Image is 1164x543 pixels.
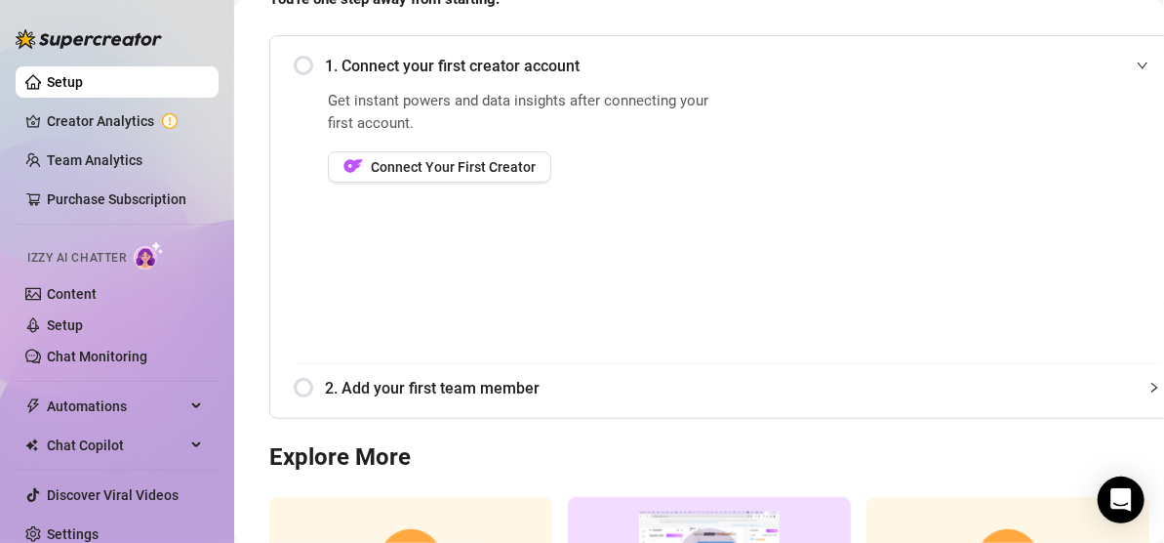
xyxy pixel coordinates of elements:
span: 2. Add your first team member [325,376,1160,400]
img: AI Chatter [134,241,164,270]
img: OF [343,156,363,176]
span: Connect Your First Creator [371,159,536,175]
a: Setup [47,317,83,333]
span: Izzy AI Chatter [27,249,126,268]
img: Chat Copilot [25,439,38,452]
a: Setup [47,74,83,90]
a: Settings [47,526,99,542]
span: Automations [47,391,185,422]
div: 1. Connect your first creator account [294,42,1160,90]
div: 2. Add your first team member [294,364,1160,412]
div: Open Intercom Messenger [1098,477,1144,523]
a: OFConnect Your First Creator [328,151,721,183]
a: Team Analytics [47,152,142,168]
img: logo-BBDzfeDw.svg [16,29,162,49]
span: Chat Copilot [47,430,185,461]
iframe: Add Creators [770,90,1160,340]
a: Purchase Subscription [47,191,186,207]
span: expanded [1137,60,1148,71]
a: Content [47,286,97,302]
span: Get instant powers and data insights after connecting your first account. [328,90,721,136]
a: Creator Analytics exclamation-circle [47,105,203,137]
a: Discover Viral Videos [47,487,179,503]
span: 1. Connect your first creator account [325,54,1160,78]
button: OFConnect Your First Creator [328,151,551,183]
span: collapsed [1148,382,1160,394]
span: thunderbolt [25,398,41,414]
a: Chat Monitoring [47,349,147,364]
